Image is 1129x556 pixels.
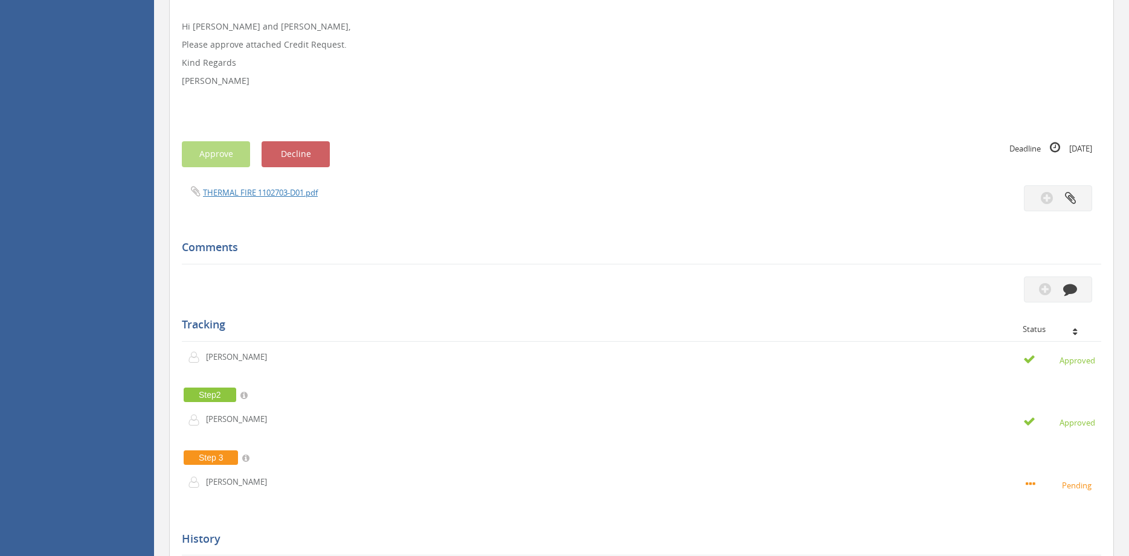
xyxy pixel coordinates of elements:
small: Pending [1026,478,1095,491]
p: Kind Regards [182,57,1101,69]
h5: History [182,533,1092,545]
p: [PERSON_NAME] [182,75,1101,87]
small: Approved [1023,353,1095,366]
p: Please approve attached Credit Request. [182,39,1101,51]
h5: Comments [182,241,1092,254]
span: Step2 [184,388,236,402]
img: user-icon.png [188,351,206,363]
img: user-icon.png [188,414,206,426]
p: Hi [PERSON_NAME] and [PERSON_NAME], [182,21,1101,33]
p: [PERSON_NAME] [206,351,275,363]
button: Approve [182,141,250,167]
p: [PERSON_NAME] [206,476,275,488]
img: user-icon.png [188,476,206,488]
h5: Tracking [182,319,1092,331]
a: THERMAL FIRE 1102703-D01.pdf [203,187,318,198]
button: Decline [262,141,330,167]
small: Approved [1023,415,1095,429]
span: Step 3 [184,450,238,465]
p: [PERSON_NAME] [206,414,275,425]
small: Deadline [DATE] [1009,141,1092,155]
div: Status [1023,325,1092,333]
